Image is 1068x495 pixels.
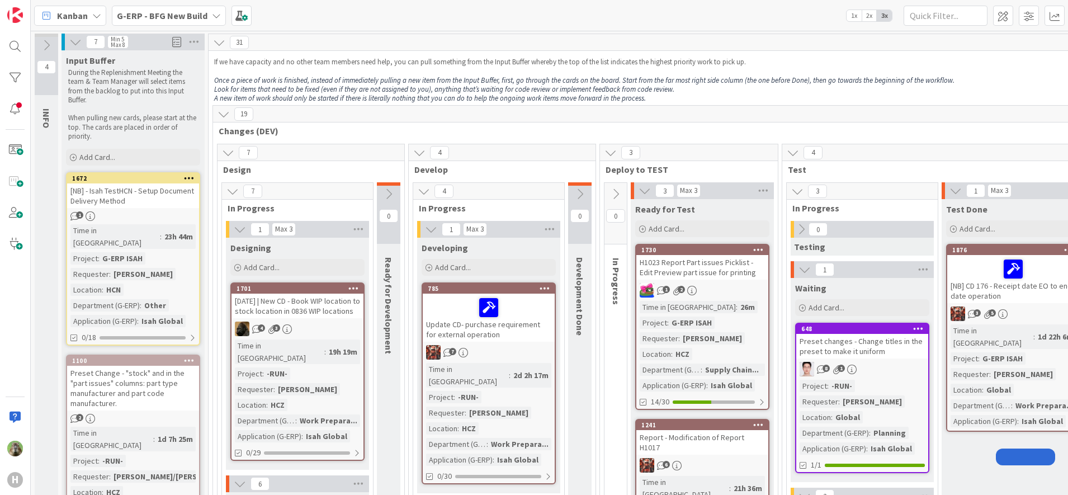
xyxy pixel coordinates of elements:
span: 1 [815,263,834,276]
div: Application (G-ERP) [951,415,1017,427]
div: Project [951,352,978,365]
div: Global [984,384,1014,396]
div: Location [800,411,831,423]
div: [PERSON_NAME] [466,407,531,419]
span: : [453,391,455,403]
p: When pulling new cards, please start at the top. The cards are placed in order of priority. [68,114,198,141]
img: JK [426,345,441,360]
span: 1 [663,286,670,293]
div: 785 [423,284,555,294]
span: 1 [76,211,83,219]
div: 648 [796,324,928,334]
img: JK [640,283,654,298]
span: : [866,442,868,455]
span: 4 [434,185,453,198]
div: [PERSON_NAME]/[PERSON_NAME]... [111,470,244,483]
div: Requester [235,383,273,395]
span: Add Card... [809,303,844,313]
div: Max 3 [275,227,292,232]
div: [PERSON_NAME] [111,268,176,280]
span: : [671,348,673,360]
span: INFO [41,109,52,128]
div: Department (G-ERP) [800,427,869,439]
div: Requester [70,268,109,280]
div: Planning [871,427,909,439]
div: Time in [GEOGRAPHIC_DATA] [70,224,160,249]
span: 3 [808,185,827,198]
img: JK [640,458,654,473]
div: 1100 [67,356,199,366]
div: Department (G-ERP) [951,399,1011,412]
div: Application (G-ERP) [70,315,137,327]
div: 648Preset changes - Change titles in the preset to make it uniform [796,324,928,359]
span: 7 [239,146,258,159]
div: 19h 19m [326,346,360,358]
div: 1730H1023 Report Part issues Picklist - Edit Preview part issue for printing [636,245,768,280]
div: Min 5 [111,36,124,42]
div: 1241 [641,421,768,429]
div: G-ERP ISAH [100,252,145,265]
span: : [736,301,738,313]
div: 1100 [72,357,199,365]
span: In Progress [419,202,550,214]
div: Isah Global [868,442,915,455]
span: : [109,470,111,483]
span: 0/18 [82,332,96,343]
span: 0 [570,209,589,223]
span: In Progress [228,202,359,214]
em: Once a piece of work is finished, instead of immediately pulling a new item from the Input Buffer... [214,76,954,85]
span: Add Card... [79,152,115,162]
div: 23h 44m [162,230,196,243]
span: : [989,368,991,380]
div: 1701 [231,284,363,294]
span: 2 [678,286,685,293]
span: Add Card... [649,224,684,234]
div: Location [640,348,671,360]
div: Department (G-ERP) [235,414,295,427]
div: Global [833,411,863,423]
span: : [678,332,680,345]
span: 1 [966,184,985,197]
div: 1241 [636,420,768,430]
div: Application (G-ERP) [800,442,866,455]
span: Test Done [946,204,987,215]
div: 648 [801,325,928,333]
div: 1672[NB] - Isah TestHCN - Setup Document Delivery Method [67,173,199,208]
div: Work Prepara... [488,438,551,450]
div: [DATE] | New CD - Book WIP location to stock location in 0836 WIP locations [231,294,363,318]
span: 14/30 [651,396,669,408]
div: 785 [428,285,555,293]
img: TT [7,441,23,456]
span: 3 [273,324,280,332]
div: 26m [738,301,758,313]
div: Project [426,391,453,403]
div: 1730 [641,246,768,254]
span: In Progress [792,202,924,214]
span: Ready for Development [383,257,394,354]
span: 4 [804,146,823,159]
div: [PERSON_NAME] [680,332,745,345]
div: JK [423,345,555,360]
span: 4 [37,60,56,74]
b: G-ERP - BFG New Build [117,10,207,21]
div: [PERSON_NAME] [991,368,1056,380]
div: Time in [GEOGRAPHIC_DATA] [951,324,1033,349]
span: : [137,315,139,327]
div: -RUN- [455,391,481,403]
div: Isah Global [494,454,541,466]
p: During the Replenishment Meeting the team & Team Manager will select items from the backlog to pu... [68,68,198,105]
div: Isah Global [139,315,186,327]
div: Requester [70,470,109,483]
span: : [98,455,100,467]
span: 7 [449,348,456,355]
span: 3 [974,309,981,317]
div: HCZ [268,399,287,411]
span: : [827,380,829,392]
div: Project [640,317,667,329]
div: HCZ [673,348,692,360]
div: 1672 [67,173,199,183]
div: 2d 2h 17m [511,369,551,381]
div: Application (G-ERP) [640,379,706,392]
div: Requester [951,368,989,380]
div: JK [636,283,768,298]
